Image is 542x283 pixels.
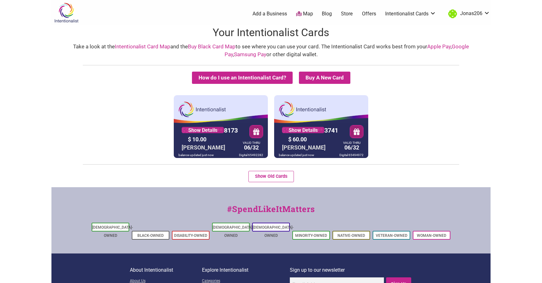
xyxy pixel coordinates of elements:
[237,152,265,158] div: Digital 65492282
[282,127,324,133] a: Show Details
[427,43,451,50] a: Apple Pay
[188,43,236,50] a: Buy Black Card Map
[58,43,484,59] div: Take a look at the and the to see where you can use your card. The Intentionalist Card works best...
[417,233,446,238] a: Woman-Owned
[180,143,227,152] div: [PERSON_NAME]
[115,43,170,50] a: Intentionalist Card Map
[277,152,316,158] div: balance updated just now
[280,143,327,152] div: [PERSON_NAME]
[202,266,290,274] p: Explore Intentionalist
[337,233,365,238] a: Native-Owned
[342,142,362,152] div: 06/32
[362,10,376,17] a: Offers
[322,10,332,17] a: Blog
[253,225,294,238] a: [DEMOGRAPHIC_DATA]-Owned
[51,25,491,40] h1: Your Intentionalist Cards
[341,10,353,17] a: Store
[174,233,207,238] a: Disability-Owned
[287,134,340,144] div: $ 60.00
[241,142,262,152] div: 06/32
[343,142,360,143] div: VALID THRU
[338,152,365,158] div: Digital 65494972
[186,134,240,144] div: $ 10.00
[296,10,313,18] a: Map
[445,8,490,19] a: Jonas206
[243,142,260,143] div: VALID THRU
[51,203,491,221] div: #SpendLikeItMatters
[213,225,253,238] a: [DEMOGRAPHIC_DATA]-Owned
[92,225,133,238] a: [DEMOGRAPHIC_DATA]-Owned
[376,233,407,238] a: Veteran-Owned
[51,3,81,23] img: Intentionalist
[252,10,287,17] a: Add a Business
[234,51,266,57] a: Samsung Pay
[295,233,327,238] a: Minority-Owned
[177,152,215,158] div: balance updated just now
[299,72,350,84] summary: Buy A New Card
[137,233,164,238] a: Black-Owned
[130,266,202,274] p: About Intentionalist
[248,171,294,182] button: Show Old Cards
[290,266,412,274] p: Sign up to our newsletter
[182,127,224,133] a: Show Details
[385,10,436,17] a: Intentionalist Cards
[192,72,293,84] button: How do I use an Intentionalist Card?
